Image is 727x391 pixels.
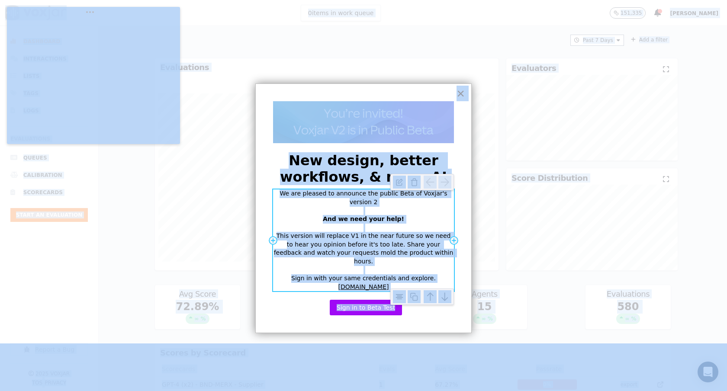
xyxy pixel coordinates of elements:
button: Sign in to Beta Test [330,300,402,315]
strong: And we need your help! [323,215,404,222]
img: arrow-down.svg [438,290,451,303]
p: This version will replace V1 in the near future so we need to hear you opinion before it's too la... [273,232,454,266]
a: [DOMAIN_NAME] [338,283,389,290]
img: arrow-left.svg [424,176,437,189]
img: arrow-up.svg [424,290,437,303]
h2: New design, better workflows, & more AI [273,152,454,186]
button: Close [457,87,465,100]
p: We are pleased to announce the public Beta of Voxjar's version 2 [273,189,454,206]
img: align-center.svg [393,290,406,303]
span: Sign in with your same credentials and explore. [291,275,436,282]
img: delete-icon.svg [408,176,421,189]
img: arrow-right.svg [438,176,451,189]
img: copy-icon.svg [408,290,421,303]
img: edit-icon.svg [393,176,406,189]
